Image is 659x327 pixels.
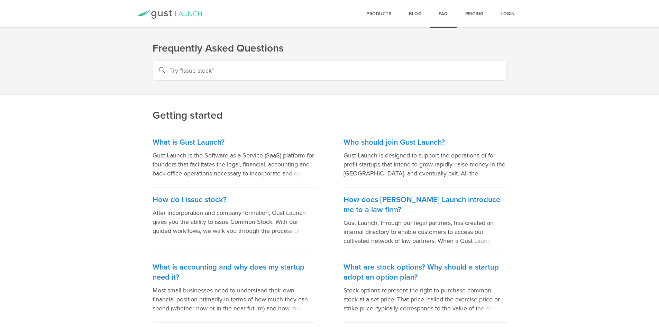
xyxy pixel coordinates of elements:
[344,188,507,255] a: How does [PERSON_NAME] Launch introduce me to a law firm? Gust Launch, through our legal partners...
[153,262,316,282] h3: What is accounting and why does my startup need it?
[153,188,316,255] a: How do I issue stock? After incorporation and company formation, Gust Launch gives you the abilit...
[344,151,507,178] p: Gust Launch is designed to support the operations of for-profit startups that intend to grow rapi...
[153,208,316,235] p: After incorporation and company formation, Gust Launch gives you the ability to issue Common Stoc...
[344,262,507,282] h3: What are stock options? Why should a startup adopt an option plan?
[344,195,507,215] h3: How does [PERSON_NAME] Launch introduce me to a law firm?
[153,137,316,147] h3: What is Gust Launch?
[153,62,507,122] h2: Getting started
[153,151,316,178] p: Gust Launch is the Software as a Service (SaaS) platform for founders that facilitates the legal,...
[153,42,507,55] h1: Frequently Asked Questions
[153,195,316,205] h3: How do I issue stock?
[344,218,507,245] p: Gust Launch, through our legal partners, has created an internal directory to enable customers to...
[344,130,507,188] a: Who should join Gust Launch? Gust Launch is designed to support the operations of for-profit star...
[153,286,316,313] p: Most small businesses need to understand their own financial position primarily in terms of how m...
[153,255,316,323] a: What is accounting and why does my startup need it? Most small businesses need to understand thei...
[344,137,507,147] h3: Who should join Gust Launch?
[153,130,316,188] a: What is Gust Launch? Gust Launch is the Software as a Service (SaaS) platform for founders that f...
[344,286,507,313] p: Stock options represent the right to purchase common stock at a set price. That price, called the...
[344,255,507,323] a: What are stock options? Why should a startup adopt an option plan? Stock options represent the ri...
[153,61,507,81] input: Try "Issue stock"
